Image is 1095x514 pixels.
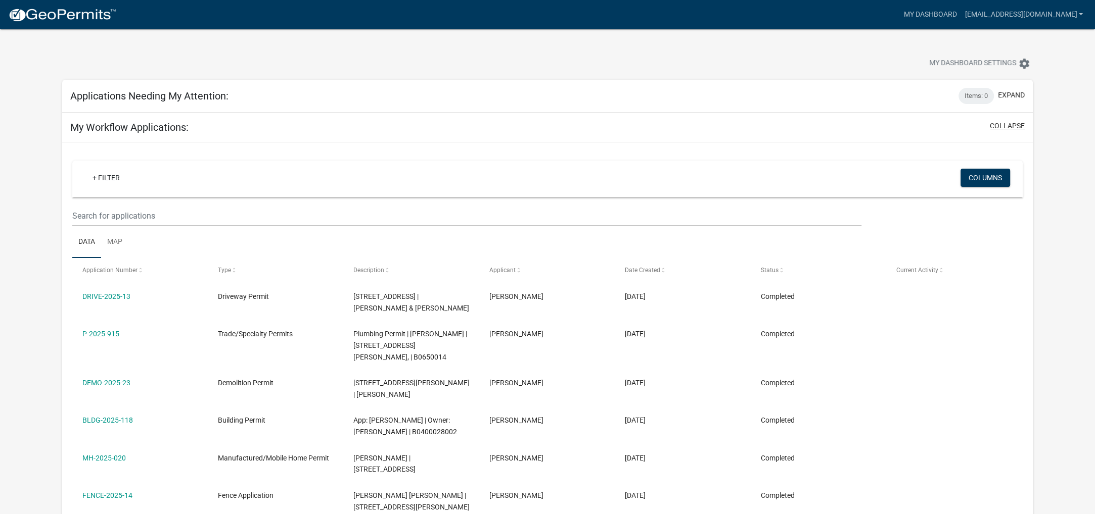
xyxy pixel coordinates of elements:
span: Completed [761,491,795,499]
datatable-header-cell: Current Activity [887,258,1022,282]
span: Applicant [489,267,516,274]
button: Columns [961,169,1010,187]
span: Plumbing Permit | KING NATHANIEL IV | 1010 STEWART AVE, | B0650014 [353,330,467,361]
span: Building Permit [218,416,265,424]
datatable-header-cell: Applicant [480,258,615,282]
span: Completed [761,292,795,300]
span: Current Activity [896,267,938,274]
button: collapse [990,121,1025,131]
a: + Filter [84,169,128,187]
a: FENCE-2025-14 [82,491,132,499]
span: App: JOHNSON TAYLOR | Owner: JOHNSON TAYLOR | B0400028002 [353,416,457,436]
span: 208 COOK WOMACK RD | TAYLOR VIOLET M [353,379,470,398]
h5: My Workflow Applications: [70,121,189,133]
span: Demolition Permit [218,379,273,387]
span: My Dashboard Settings [929,58,1016,70]
span: Completed [761,330,795,338]
h5: Applications Needing My Attention: [70,90,229,102]
input: Search for applications [72,205,861,226]
span: 06/11/2025 [625,454,646,462]
datatable-header-cell: Date Created [615,258,751,282]
span: ROLLINS L REESE | 402 NEWTON RD [353,491,470,511]
span: 218 JACKSONTOWN RD | JOHN & AMANDA EDWARDS [353,292,469,312]
a: DEMO-2025-23 [82,379,130,387]
span: Manufactured/Mobile Home Permit [218,454,329,462]
span: Type [218,267,231,274]
datatable-header-cell: Application Number [72,258,208,282]
span: Status [761,267,779,274]
span: Driveway Permit [218,292,269,300]
span: Application Number [82,267,137,274]
a: [EMAIL_ADDRESS][DOMAIN_NAME] [961,5,1087,24]
a: Map [101,226,128,259]
span: Trade/Specialty Permits [218,330,293,338]
a: Data [72,226,101,259]
button: My Dashboard Settingssettings [921,54,1038,73]
span: 06/23/2025 [625,330,646,338]
span: 06/16/2025 [625,379,646,387]
a: BLDG-2025-118 [82,416,132,424]
span: RACHEL TROLINGER [489,330,543,338]
datatable-header-cell: Description [344,258,479,282]
span: 06/04/2025 [625,491,646,499]
span: Date Created [625,267,660,274]
span: Fence Application [218,491,273,499]
datatable-header-cell: Status [751,258,886,282]
a: DRIVE-2025-13 [82,292,130,300]
span: Completed [761,416,795,424]
div: Items: 0 [959,88,994,104]
span: RACHEL TROLINGER [489,292,543,300]
span: JERRY SMITH | 573 DAY RD [353,454,416,474]
span: RACHEL TROLINGER [489,416,543,424]
span: 06/13/2025 [625,416,646,424]
span: RACHEL TROLINGER [489,379,543,387]
span: Completed [761,454,795,462]
button: expand [998,90,1025,100]
i: settings [1018,58,1030,70]
a: My Dashboard [899,5,961,24]
a: P-2025-915 [82,330,119,338]
span: 06/25/2025 [625,292,646,300]
datatable-header-cell: Type [208,258,344,282]
span: RACHEL TROLINGER [489,491,543,499]
span: Completed [761,379,795,387]
span: RACHEL TROLINGER [489,454,543,462]
a: MH-2025-020 [82,454,125,462]
span: Description [353,267,384,274]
